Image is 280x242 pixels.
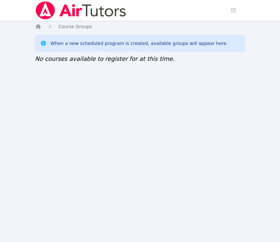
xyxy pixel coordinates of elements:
[35,1,127,19] img: Air Tutors
[58,24,92,29] span: Course Groups
[58,23,92,30] a: Course Groups
[51,40,228,47] div: When a new scheduled program is created, available groups will appear here.
[35,55,175,62] span: No courses available to register for at this time.
[35,23,245,30] nav: Breadcrumb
